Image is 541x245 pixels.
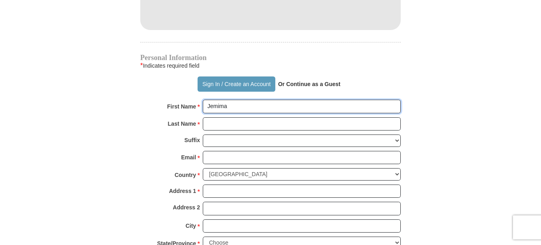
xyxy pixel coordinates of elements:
strong: Address 1 [169,185,196,197]
strong: Last Name [168,118,196,129]
strong: Country [175,169,196,181]
strong: City [186,220,196,231]
button: Sign In / Create an Account [198,76,275,92]
strong: Email [181,152,196,163]
strong: Or Continue as a Guest [278,81,341,87]
strong: Suffix [184,135,200,146]
h4: Personal Information [140,54,401,61]
div: Indicates required field [140,61,401,70]
strong: Address 2 [173,202,200,213]
strong: First Name [167,101,196,112]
